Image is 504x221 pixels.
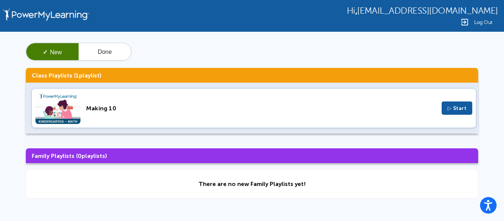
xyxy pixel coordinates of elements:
span: 0 [78,152,82,159]
div: Making 10 [86,105,436,112]
span: ✓ [43,49,48,55]
div: There are no new Family Playlists yet! [199,180,306,187]
div: , [347,5,498,16]
button: Done [79,43,131,61]
button: ✓New [26,43,79,61]
span: ▷ Start [448,105,467,111]
span: Hi [347,6,355,16]
span: Log Out [474,20,493,25]
span: 1 [76,72,79,79]
h3: Class Playlists ( playlist) [26,68,478,83]
iframe: Chat [473,188,498,215]
button: ▷ Start [442,101,473,115]
img: Logout Icon [460,18,469,27]
img: Thumbnail [35,92,80,124]
span: [EMAIL_ADDRESS][DOMAIN_NAME] [357,6,498,16]
h3: Family Playlists ( playlists) [26,148,478,163]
